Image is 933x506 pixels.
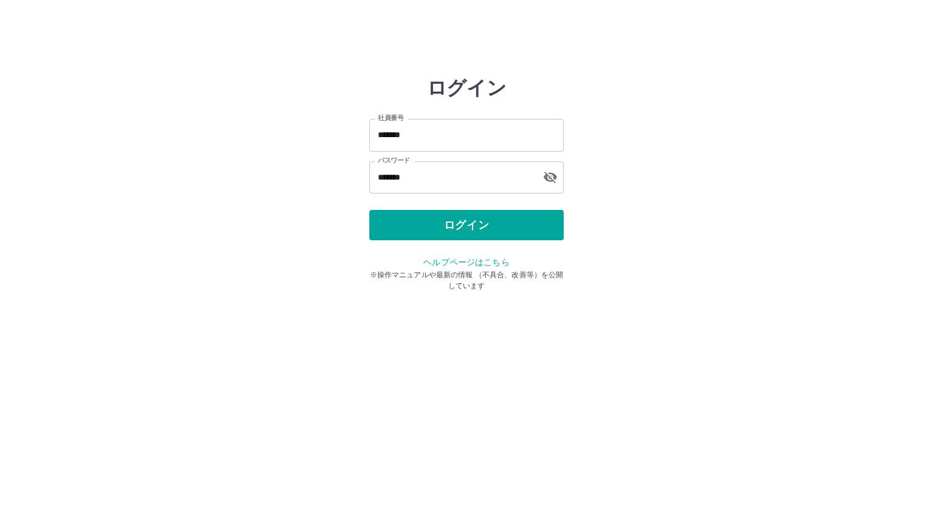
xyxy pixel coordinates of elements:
label: パスワード [378,156,410,165]
button: ログイン [369,210,564,240]
label: 社員番号 [378,113,403,123]
h2: ログイン [427,76,507,100]
a: ヘルプページはこちら [423,257,509,267]
p: ※操作マニュアルや最新の情報 （不具合、改善等）を公開しています [369,269,564,291]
